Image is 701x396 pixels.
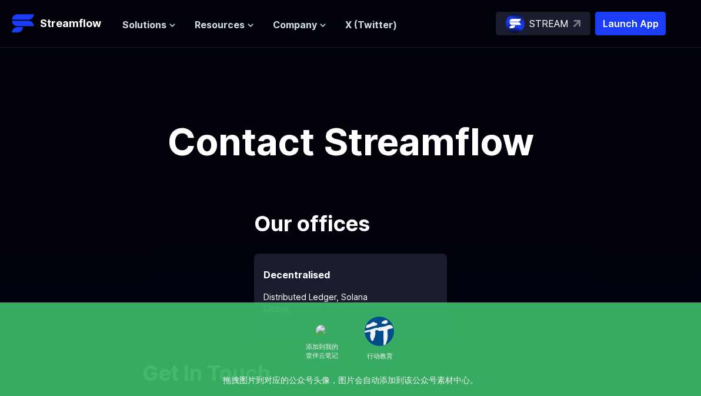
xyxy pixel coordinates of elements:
[529,16,569,31] p: STREAM
[195,18,254,32] button: Resources
[86,123,615,161] h1: Contact Streamflow
[506,14,525,33] img: streamflow-logo-circle.png
[273,18,317,32] span: Company
[122,18,166,32] span: Solutions
[273,18,326,32] button: Company
[254,208,447,239] p: Our offices
[345,19,397,31] a: X (Twitter)
[195,18,245,32] span: Resources
[254,282,447,315] p: Distributed Ledger, Solana Global
[40,15,101,32] p: Streamflow
[12,12,111,35] a: Streamflow
[496,12,590,35] a: STREAM
[12,12,35,35] img: Streamflow Logo
[595,12,666,35] button: Launch App
[573,20,580,27] img: top-right-arrow.svg
[122,18,176,32] button: Solutions
[254,254,447,282] p: Decentralised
